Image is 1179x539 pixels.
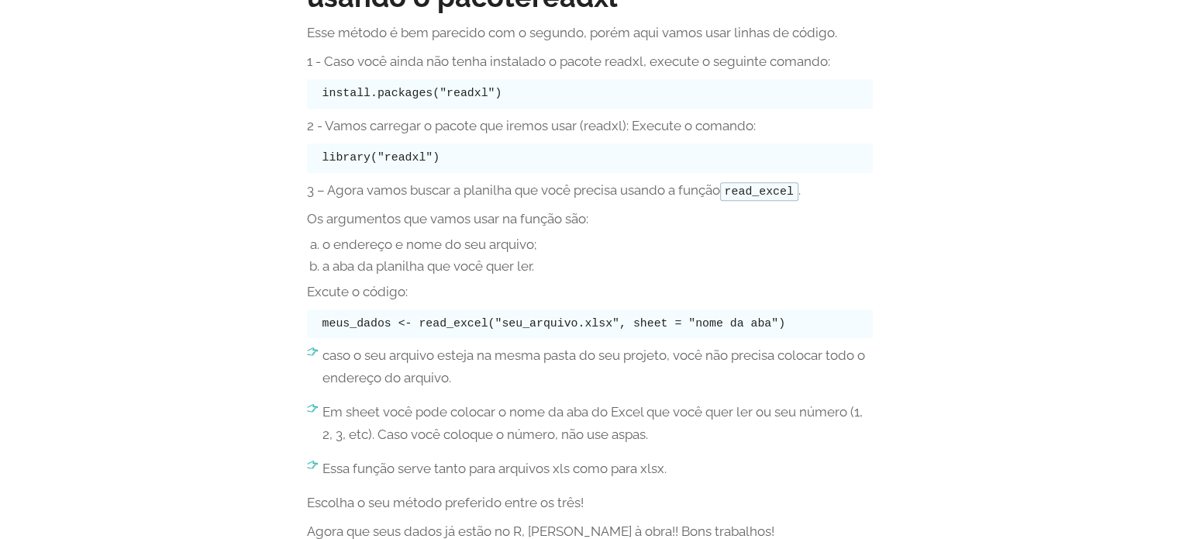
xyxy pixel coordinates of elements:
[307,208,873,230] p: Os argumentos que vamos usar na função são:
[720,182,798,201] code: read_excel
[322,237,873,252] li: o endereço e nome do seu arquivo;
[322,344,873,389] p: caso o seu arquivo esteja na mesma pasta do seu projeto, você não precisa colocar todo o endereço...
[307,22,873,44] p: Esse método é bem parecido com o segundo, porém aqui vamos usar linhas de código.
[307,281,873,303] p: Excute o código:
[322,401,873,446] p: Em sheet você pode colocar o nome da aba do Excel que você quer ler ou seu número (1, 2, 3, etc)....
[307,50,873,73] p: 1 - Caso você ainda não tenha instalado o pacote readxl, execute o seguinte comando:
[322,87,502,99] code: install.packages("readxl")
[307,492,873,514] p: Escolha o seu método preferido entre os três!
[322,458,873,480] p: Essa função serve tanto para arquivos xls como para xlsx.
[307,179,873,202] p: 3 – Agora vamos buscar a planilha que você precisa usando a função .
[322,258,873,274] li: a aba da planilha que você quer ler.
[307,115,873,137] p: 2 - Vamos carregar o pacote que iremos usar (readxl): Execute o comando:
[322,317,785,330] code: meus_dados <- read_excel("seu_arquivo.xlsx", sheet = "nome da aba")
[322,151,440,164] code: library("readxl")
